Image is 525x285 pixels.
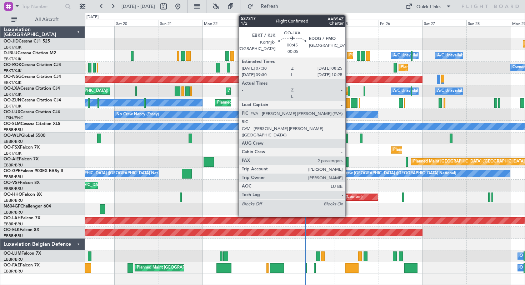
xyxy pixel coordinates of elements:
[4,80,21,85] a: EBKT/KJK
[4,110,60,114] a: OO-LUXCessna Citation CJ4
[244,1,287,12] button: Refresh
[4,174,23,180] a: EBBR/BRU
[4,63,21,67] span: OO-ROK
[228,86,306,96] div: AOG Maint Kortrijk-[GEOGRAPHIC_DATA]
[4,169,20,173] span: OO-GPE
[217,97,300,108] div: Planned Maint Kortrijk-[GEOGRAPHIC_DATA]
[4,134,21,138] span: OO-WLP
[4,251,41,256] a: OO-LUMFalcon 7X
[4,251,21,256] span: OO-LUM
[4,263,20,267] span: OO-FAE
[347,86,431,96] div: Planned Maint Kortrijk-[GEOGRAPHIC_DATA]
[4,104,21,109] a: EBKT/KJK
[202,20,246,26] div: Mon 22
[335,20,379,26] div: Thu 25
[4,257,23,262] a: EBBR/BRU
[4,115,23,121] a: LFSN/ENC
[4,228,20,232] span: OO-ELK
[4,192,42,197] a: OO-HHOFalcon 8X
[4,51,17,55] span: D-IBLU
[4,145,20,150] span: OO-FSX
[401,62,484,73] div: Planned Maint Kortrijk-[GEOGRAPHIC_DATA]
[115,20,159,26] div: Sat 20
[416,4,441,11] div: Quick Links
[4,186,23,191] a: EBBR/BRU
[4,98,61,102] a: OO-ZUNCessna Citation CJ4
[379,20,422,26] div: Fri 26
[247,20,291,26] div: Tue 23
[4,216,21,220] span: OO-LAH
[4,110,20,114] span: OO-LUX
[4,233,23,239] a: EBBR/BRU
[137,262,266,273] div: Planned Maint [GEOGRAPHIC_DATA] ([GEOGRAPHIC_DATA] National)
[4,169,63,173] a: OO-GPEFalcon 900EX EASy II
[4,162,23,168] a: EBBR/BRU
[116,109,159,120] div: No Crew Nancy (Essey)
[71,20,115,26] div: Fri 19
[121,3,155,10] span: [DATE] - [DATE]
[4,63,61,67] a: OO-ROKCessna Citation CJ4
[4,122,60,126] a: OO-SLMCessna Citation XLS
[4,56,21,62] a: EBKT/KJK
[4,228,39,232] a: OO-ELKFalcon 8X
[4,98,21,102] span: OO-ZUN
[4,127,23,132] a: EBBR/BRU
[4,86,60,91] a: OO-LXACessna Citation CJ4
[4,134,45,138] a: OO-WLPGlobal 5500
[4,92,21,97] a: EBKT/KJK
[4,216,40,220] a: OO-LAHFalcon 7X
[4,139,23,144] a: EBBR/BRU
[4,181,40,185] a: OO-VSFFalcon 8X
[19,17,75,22] span: All Aircraft
[4,86,20,91] span: OO-LXA
[336,168,456,179] div: No Crew [GEOGRAPHIC_DATA] ([GEOGRAPHIC_DATA] National)
[4,221,23,227] a: EBBR/BRU
[4,68,21,74] a: EBKT/KJK
[86,14,99,20] div: [DATE]
[349,50,429,61] div: Planned Maint Nice ([GEOGRAPHIC_DATA])
[159,20,202,26] div: Sun 21
[4,145,40,150] a: OO-FSXFalcon 7X
[4,75,61,79] a: OO-NSGCessna Citation CJ4
[4,45,21,50] a: EBKT/KJK
[422,20,466,26] div: Sat 27
[4,204,20,209] span: N604GF
[4,192,22,197] span: OO-HHO
[4,39,50,44] a: OO-JIDCessna CJ1 525
[22,1,63,12] input: Trip Number
[4,39,19,44] span: OO-JID
[4,51,56,55] a: D-IBLUCessna Citation M2
[393,145,476,155] div: Planned Maint Kortrijk-[GEOGRAPHIC_DATA]
[4,269,23,274] a: EBBR/BRU
[255,4,285,9] span: Refresh
[4,151,21,156] a: EBKT/KJK
[466,20,510,26] div: Sun 28
[4,157,39,161] a: OO-AIEFalcon 7X
[4,181,20,185] span: OO-VSF
[402,1,455,12] button: Quick Links
[4,198,23,203] a: EBBR/BRU
[4,204,51,209] a: N604GFChallenger 604
[437,86,467,96] div: A/C Unavailable
[4,75,21,79] span: OO-NSG
[304,192,362,202] div: Planned Maint Geneva (Cointrin)
[4,157,19,161] span: OO-AIE
[4,263,40,267] a: OO-FAEFalcon 7X
[291,20,335,26] div: Wed 24
[4,122,21,126] span: OO-SLM
[48,168,168,179] div: No Crew [GEOGRAPHIC_DATA] ([GEOGRAPHIC_DATA] National)
[4,210,23,215] a: EBBR/BRU
[8,14,77,25] button: All Aircraft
